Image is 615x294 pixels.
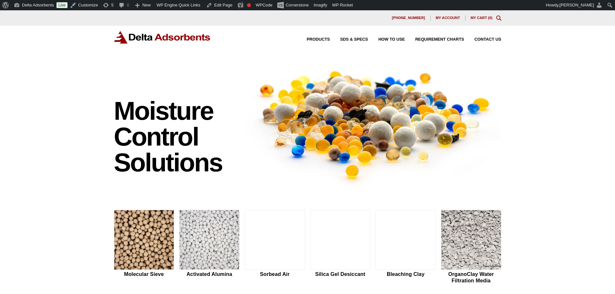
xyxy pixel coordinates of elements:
h1: Moisture Control Solutions [114,98,239,176]
span: [PERSON_NAME] [559,3,594,7]
a: Activated Alumina [179,210,240,285]
a: My Cart (0) [471,16,493,20]
h2: OrganoClay Water Filtration Media [441,271,501,283]
span: Contact Us [475,37,501,42]
h2: Bleaching Clay [375,271,436,277]
a: SDS & SPECS [330,37,368,42]
h2: Sorbead Air [245,271,305,277]
a: Bleaching Clay [375,210,436,285]
div: Toggle Modal Content [496,15,501,21]
a: Contact Us [464,37,501,42]
span: Products [307,37,330,42]
a: OrganoClay Water Filtration Media [441,210,501,285]
div: Focus keyphrase not set [247,3,251,7]
a: My account [431,15,466,21]
span: How to Use [378,37,405,42]
h2: Silica Gel Desiccant [310,271,371,277]
span: My account [436,16,460,20]
a: Products [296,37,330,42]
a: How to Use [368,37,405,42]
h2: Activated Alumina [179,271,240,277]
span: SDS & SPECS [340,37,368,42]
span: 0 [489,16,491,20]
a: Live [56,2,67,8]
img: Image [245,59,501,189]
a: Silica Gel Desiccant [310,210,371,285]
a: Sorbead Air [245,210,305,285]
a: Molecular Sieve [114,210,174,285]
h2: Molecular Sieve [114,271,174,277]
img: Delta Adsorbents [114,31,211,44]
span: Requirement Charts [415,37,464,42]
a: Requirement Charts [405,37,464,42]
span: [PHONE_NUMBER] [392,16,425,20]
a: [PHONE_NUMBER] [387,15,431,21]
